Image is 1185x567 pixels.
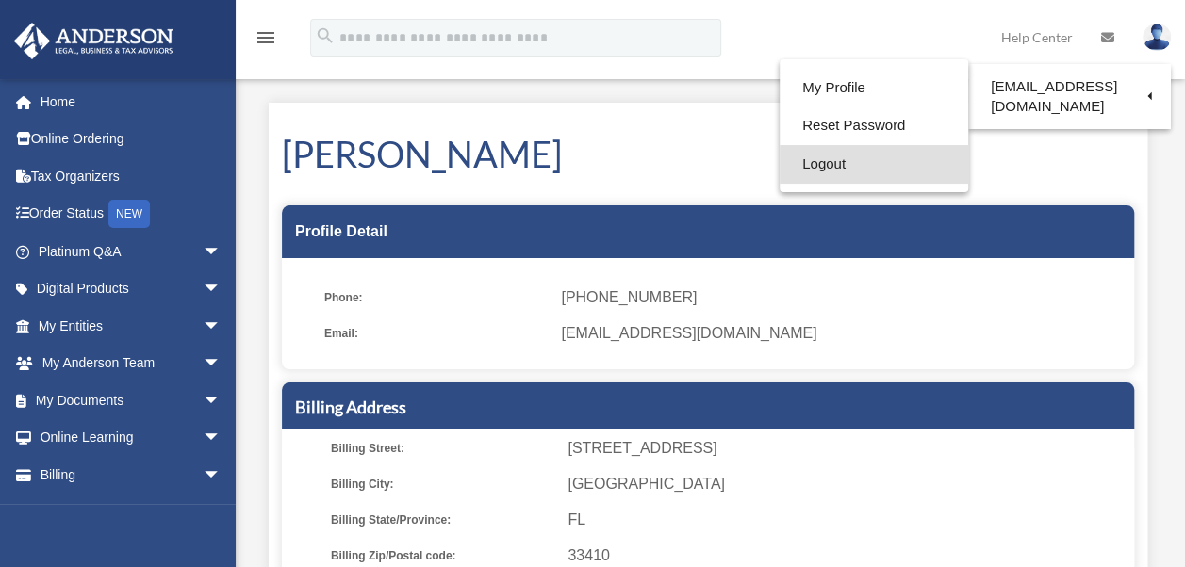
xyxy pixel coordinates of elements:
h1: [PERSON_NAME] [282,129,1134,179]
a: Platinum Q&Aarrow_drop_down [13,233,250,270]
a: Logout [780,145,968,184]
img: Anderson Advisors Platinum Portal [8,23,179,59]
span: Phone: [324,284,548,311]
a: menu [255,33,277,49]
span: FL [568,507,1127,533]
span: Billing City: [331,471,554,497]
a: My Anderson Teamarrow_drop_down [13,345,250,382]
span: arrow_drop_down [203,419,240,458]
span: arrow_drop_down [203,381,240,420]
span: arrow_drop_down [203,307,240,346]
span: Billing Street: [331,435,554,462]
span: [GEOGRAPHIC_DATA] [568,471,1127,497]
a: My Entitiesarrow_drop_down [13,307,250,345]
a: Tax Organizers [13,157,250,195]
span: Billing State/Province: [331,507,554,533]
a: Online Ordering [13,121,250,158]
img: User Pic [1143,24,1171,51]
a: Digital Productsarrow_drop_down [13,270,250,308]
h5: Billing Address [295,396,1121,419]
a: Events Calendar [13,494,250,531]
a: Reset Password [780,106,968,145]
i: search [315,25,336,46]
span: arrow_drop_down [203,233,240,271]
a: Home [13,83,250,121]
a: [EMAIL_ADDRESS][DOMAIN_NAME] [968,69,1171,124]
a: Billingarrow_drop_down [13,456,250,494]
span: arrow_drop_down [203,345,240,383]
span: [PHONE_NUMBER] [561,284,1121,311]
div: NEW [108,200,150,228]
span: arrow_drop_down [203,456,240,494]
i: menu [255,26,277,49]
span: [STREET_ADDRESS] [568,435,1127,462]
a: Online Learningarrow_drop_down [13,419,250,457]
a: My Profile [780,69,968,107]
span: [EMAIL_ADDRESS][DOMAIN_NAME] [561,320,1121,347]
div: Profile Detail [282,205,1134,258]
a: Order StatusNEW [13,195,250,234]
span: Email: [324,320,548,347]
span: arrow_drop_down [203,270,240,309]
a: My Documentsarrow_drop_down [13,381,250,419]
